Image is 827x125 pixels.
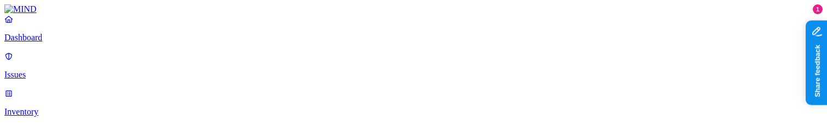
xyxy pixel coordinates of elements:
a: Dashboard [4,14,823,43]
p: Inventory [4,107,823,117]
a: MIND [4,4,823,14]
p: Dashboard [4,33,823,43]
div: 1 [813,4,823,14]
p: Issues [4,70,823,80]
a: Issues [4,51,823,80]
img: MIND [4,4,37,14]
